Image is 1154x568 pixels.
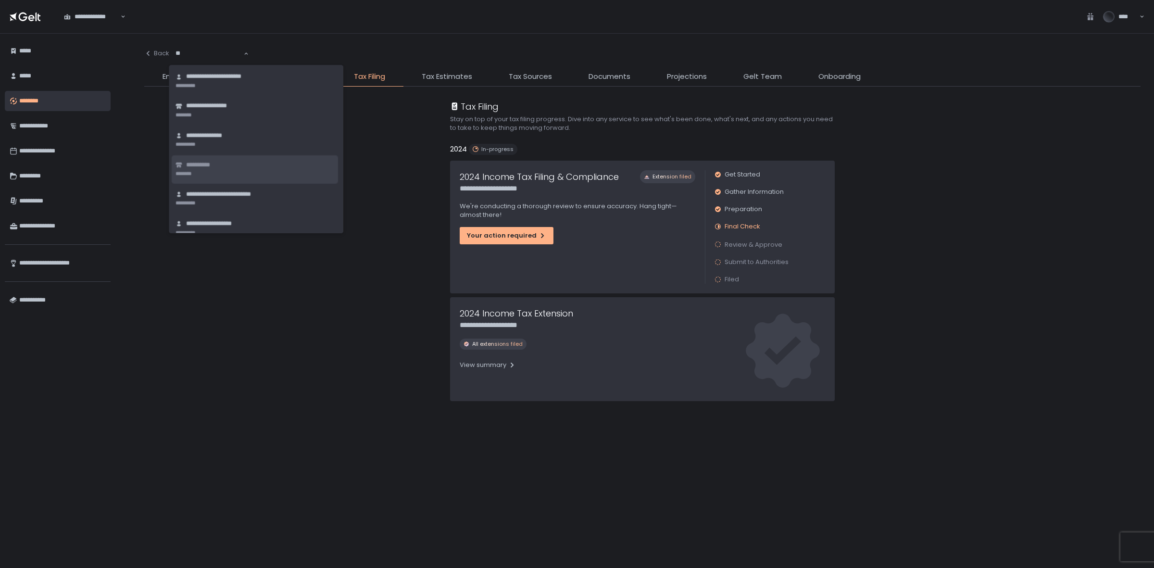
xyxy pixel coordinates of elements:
span: Final Check [725,222,760,231]
span: Entity [163,71,182,82]
h1: 2024 Income Tax Extension [460,307,573,320]
div: Your action required [467,231,546,240]
p: We're conducting a thorough review to ensure accuracy. Hang tight—almost there! [460,202,695,219]
span: Onboarding [818,71,861,82]
span: In-progress [481,146,514,153]
span: Preparation [725,205,762,214]
div: Search for option [58,6,125,26]
h2: Stay on top of your tax filing progress. Dive into any service to see what's been done, what's ne... [450,115,835,132]
span: Review & Approve [725,240,782,249]
span: Tax Sources [509,71,552,82]
button: View summary [460,357,516,373]
span: All extensions filed [472,341,523,348]
div: View summary [460,361,516,369]
span: Tax Estimates [422,71,472,82]
span: Filed [725,275,739,284]
button: Back [144,43,169,63]
span: Documents [589,71,630,82]
span: Get Started [725,170,760,179]
div: Back [144,49,169,58]
span: Tax Filing [354,71,385,82]
button: Your action required [460,227,553,244]
input: Search for option [176,49,243,58]
span: Projections [667,71,707,82]
div: Tax Filing [450,100,499,113]
span: Extension filed [652,173,691,180]
h1: 2024 Income Tax Filing & Compliance [460,170,619,183]
span: Gather Information [725,188,784,196]
h2: 2024 [450,144,467,155]
span: Gelt Team [743,71,782,82]
div: Search for option [169,43,249,63]
span: Submit to Authorities [725,258,789,266]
